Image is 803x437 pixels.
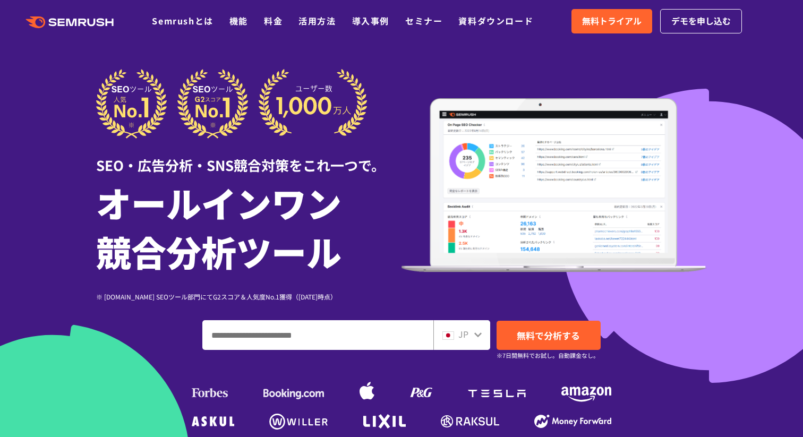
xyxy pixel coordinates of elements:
a: Semrushとは [152,14,213,27]
span: デモを申し込む [671,14,731,28]
input: ドメイン、キーワードまたはURLを入力してください [203,321,433,349]
a: デモを申し込む [660,9,742,33]
a: 無料トライアル [571,9,652,33]
span: JP [458,328,468,340]
span: 無料で分析する [517,329,580,342]
small: ※7日間無料でお試し。自動課金なし。 [497,350,599,361]
a: 料金 [264,14,283,27]
a: 無料で分析する [497,321,601,350]
h1: オールインワン 競合分析ツール [96,178,401,276]
div: SEO・広告分析・SNS競合対策をこれ一つで。 [96,139,401,175]
a: 資料ダウンロード [458,14,533,27]
a: 導入事例 [352,14,389,27]
a: セミナー [405,14,442,27]
span: 無料トライアル [582,14,642,28]
a: 活用方法 [298,14,336,27]
div: ※ [DOMAIN_NAME] SEOツール部門にてG2スコア＆人気度No.1獲得（[DATE]時点） [96,292,401,302]
a: 機能 [229,14,248,27]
